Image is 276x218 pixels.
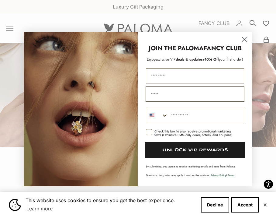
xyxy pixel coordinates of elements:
[146,108,168,123] button: Search Countries
[146,68,244,83] input: First Name
[228,173,235,177] a: Terms
[9,199,21,211] img: Cookie banner
[205,57,219,62] span: 10% Off
[26,197,196,213] span: This website uses cookies to ensure you get the best experience.
[26,204,53,213] a: Learn more
[211,173,226,177] a: Privacy Policy
[146,86,244,102] input: Email
[263,203,267,207] button: Close
[239,34,250,45] button: Close dialog
[147,57,155,62] span: Enjoy
[211,173,236,177] span: & .
[155,57,202,62] span: deals & updates
[204,44,242,53] strong: FANCY CLUB
[168,108,244,123] input: Phone Number
[202,57,243,62] span: + your first order!
[150,113,154,118] img: United States
[145,142,245,158] button: UNLOCK VIP REWARDS
[201,197,229,213] button: Decline
[154,129,237,137] div: Check this box to also receive promotional marketing texts (Exclusive SMS-only deals, offers, and...
[155,57,176,62] span: exclusive VIP
[146,164,244,177] p: By submitting, you agree to receive marketing emails and texts from Paloma Diamonds. Msg rates ma...
[231,197,259,213] button: Accept
[24,32,138,186] img: Loading...
[149,44,204,53] strong: JOIN THE PALOMA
